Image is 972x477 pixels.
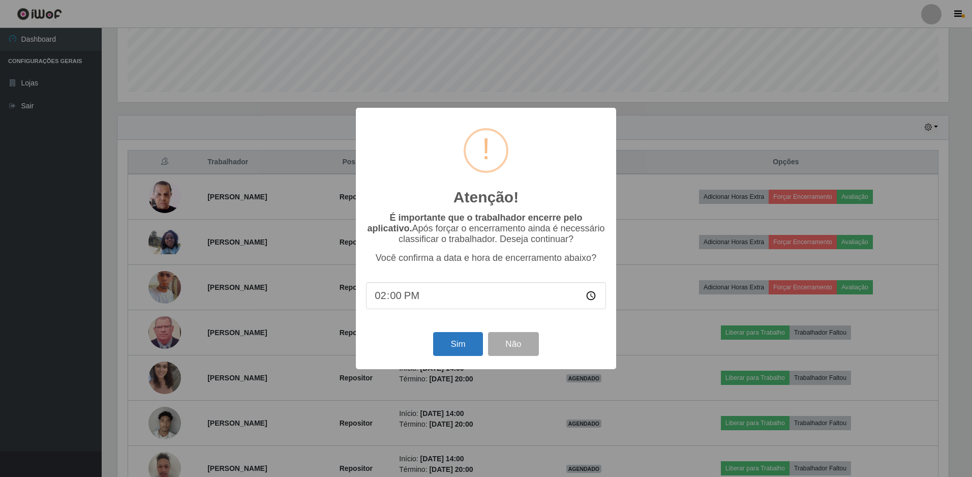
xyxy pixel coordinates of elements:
p: Você confirma a data e hora de encerramento abaixo? [366,253,606,263]
button: Sim [433,332,482,356]
b: É importante que o trabalhador encerre pelo aplicativo. [367,213,582,233]
h2: Atenção! [453,188,519,206]
button: Não [488,332,538,356]
p: Após forçar o encerramento ainda é necessário classificar o trabalhador. Deseja continuar? [366,213,606,245]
